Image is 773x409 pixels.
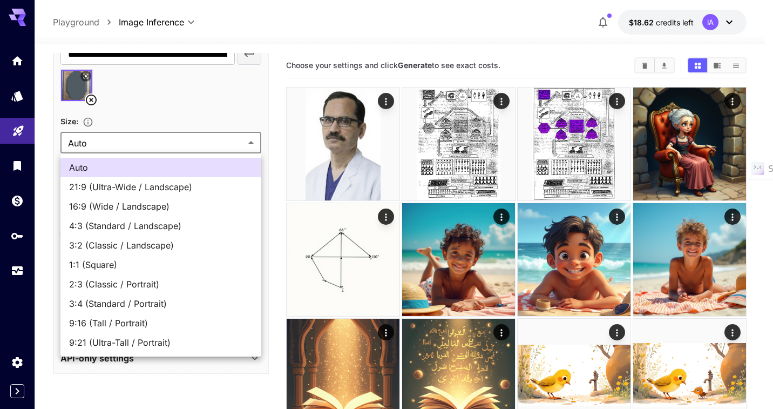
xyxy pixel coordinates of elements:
span: 1:1 (Square) [69,258,253,271]
span: 3:4 (Standard / Portrait) [69,297,253,310]
span: 4:3 (Standard / Landscape) [69,219,253,232]
span: 21:9 (Ultra-Wide / Landscape) [69,180,253,193]
span: 9:21 (Ultra-Tall / Portrait) [69,336,253,349]
span: 16:9 (Wide / Landscape) [69,200,253,213]
span: 9:16 (Tall / Portrait) [69,317,253,330]
span: 2:3 (Classic / Portrait) [69,278,253,291]
span: Auto [69,161,253,174]
span: 3:2 (Classic / Landscape) [69,239,253,252]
